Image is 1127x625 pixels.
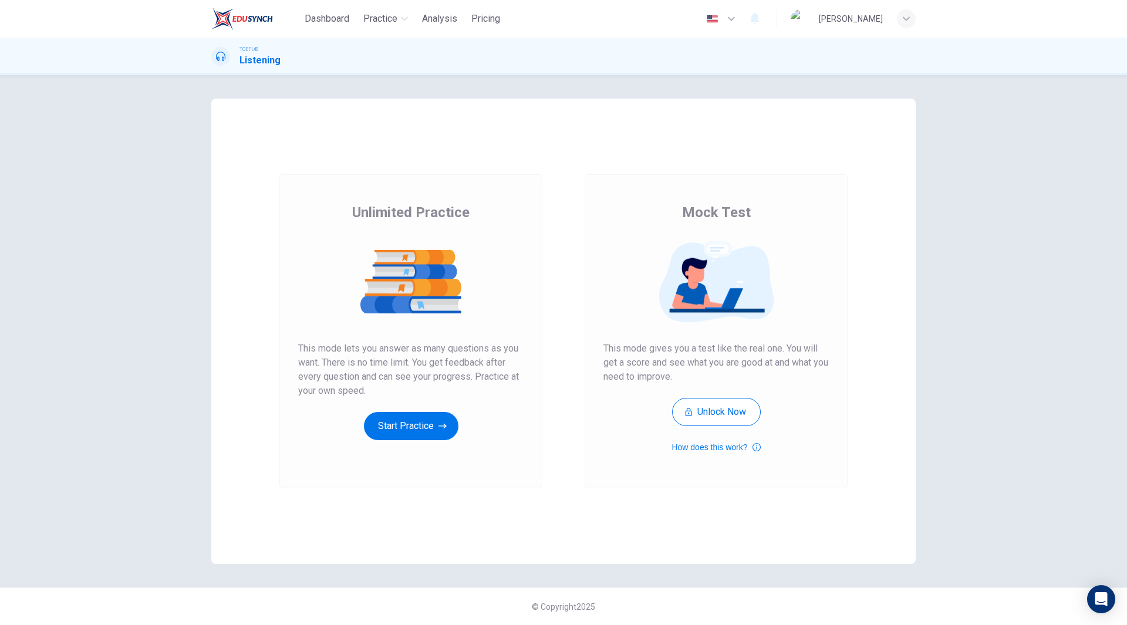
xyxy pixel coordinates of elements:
[532,602,595,612] span: © Copyright 2025
[305,12,349,26] span: Dashboard
[211,7,273,31] img: EduSynch logo
[705,15,720,23] img: en
[467,8,505,29] button: Pricing
[819,12,883,26] div: [PERSON_NAME]
[682,203,751,222] span: Mock Test
[239,53,281,67] h1: Listening
[363,12,397,26] span: Practice
[364,412,458,440] button: Start Practice
[422,12,457,26] span: Analysis
[1087,585,1115,613] div: Open Intercom Messenger
[417,8,462,29] button: Analysis
[359,8,413,29] button: Practice
[211,7,300,31] a: EduSynch logo
[300,8,354,29] button: Dashboard
[471,12,500,26] span: Pricing
[672,398,761,426] button: Unlock Now
[298,342,524,398] span: This mode lets you answer as many questions as you want. There is no time limit. You get feedback...
[791,9,809,28] img: Profile picture
[239,45,258,53] span: TOEFL®
[603,342,829,384] span: This mode gives you a test like the real one. You will get a score and see what you are good at a...
[352,203,470,222] span: Unlimited Practice
[672,440,760,454] button: How does this work?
